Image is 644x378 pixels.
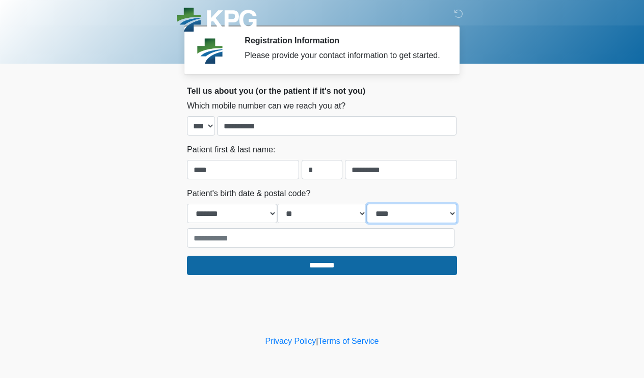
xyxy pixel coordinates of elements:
a: Terms of Service [318,337,379,345]
label: Which mobile number can we reach you at? [187,100,345,112]
div: Please provide your contact information to get started. [245,49,442,62]
label: Patient first & last name: [187,144,275,156]
img: KPG Healthcare Logo [177,8,257,35]
img: Agent Avatar [195,36,225,66]
a: Privacy Policy [265,337,316,345]
a: | [316,337,318,345]
h2: Tell us about you (or the patient if it's not you) [187,86,457,96]
label: Patient's birth date & postal code? [187,187,310,200]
